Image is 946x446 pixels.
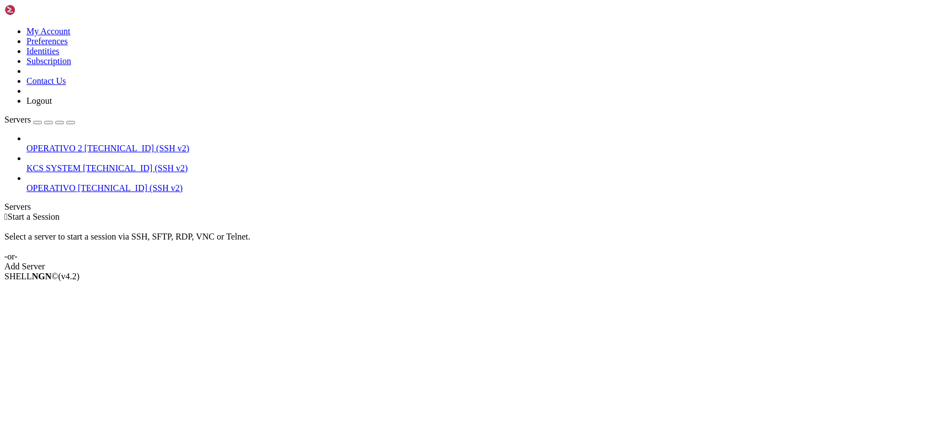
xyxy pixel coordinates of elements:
span:  [4,212,8,221]
span: [TECHNICAL_ID] (SSH v2) [78,183,183,193]
b: NGN [32,272,52,281]
a: Identities [26,46,60,56]
span: [TECHNICAL_ID] (SSH v2) [84,144,189,153]
a: Contact Us [26,76,66,86]
a: OPERATIVO 2 [TECHNICAL_ID] (SSH v2) [26,144,942,153]
span: [TECHNICAL_ID] (SSH v2) [83,163,188,173]
span: KCS SYSTEM [26,163,81,173]
a: Logout [26,96,52,105]
li: OPERATIVO [TECHNICAL_ID] (SSH v2) [26,173,942,193]
img: Shellngn [4,4,68,15]
li: OPERATIVO 2 [TECHNICAL_ID] (SSH v2) [26,134,942,153]
a: Servers [4,115,75,124]
li: KCS SYSTEM [TECHNICAL_ID] (SSH v2) [26,153,942,173]
span: Servers [4,115,31,124]
div: Servers [4,202,942,212]
span: SHELL © [4,272,79,281]
div: Add Server [4,262,942,272]
span: 4.2.0 [58,272,80,281]
a: Subscription [26,56,71,66]
a: OPERATIVO [TECHNICAL_ID] (SSH v2) [26,183,942,193]
a: My Account [26,26,71,36]
div: Select a server to start a session via SSH, SFTP, RDP, VNC or Telnet. -or- [4,222,942,262]
a: KCS SYSTEM [TECHNICAL_ID] (SSH v2) [26,163,942,173]
span: Start a Session [8,212,60,221]
span: OPERATIVO [26,183,76,193]
a: Preferences [26,36,68,46]
span: OPERATIVO 2 [26,144,82,153]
